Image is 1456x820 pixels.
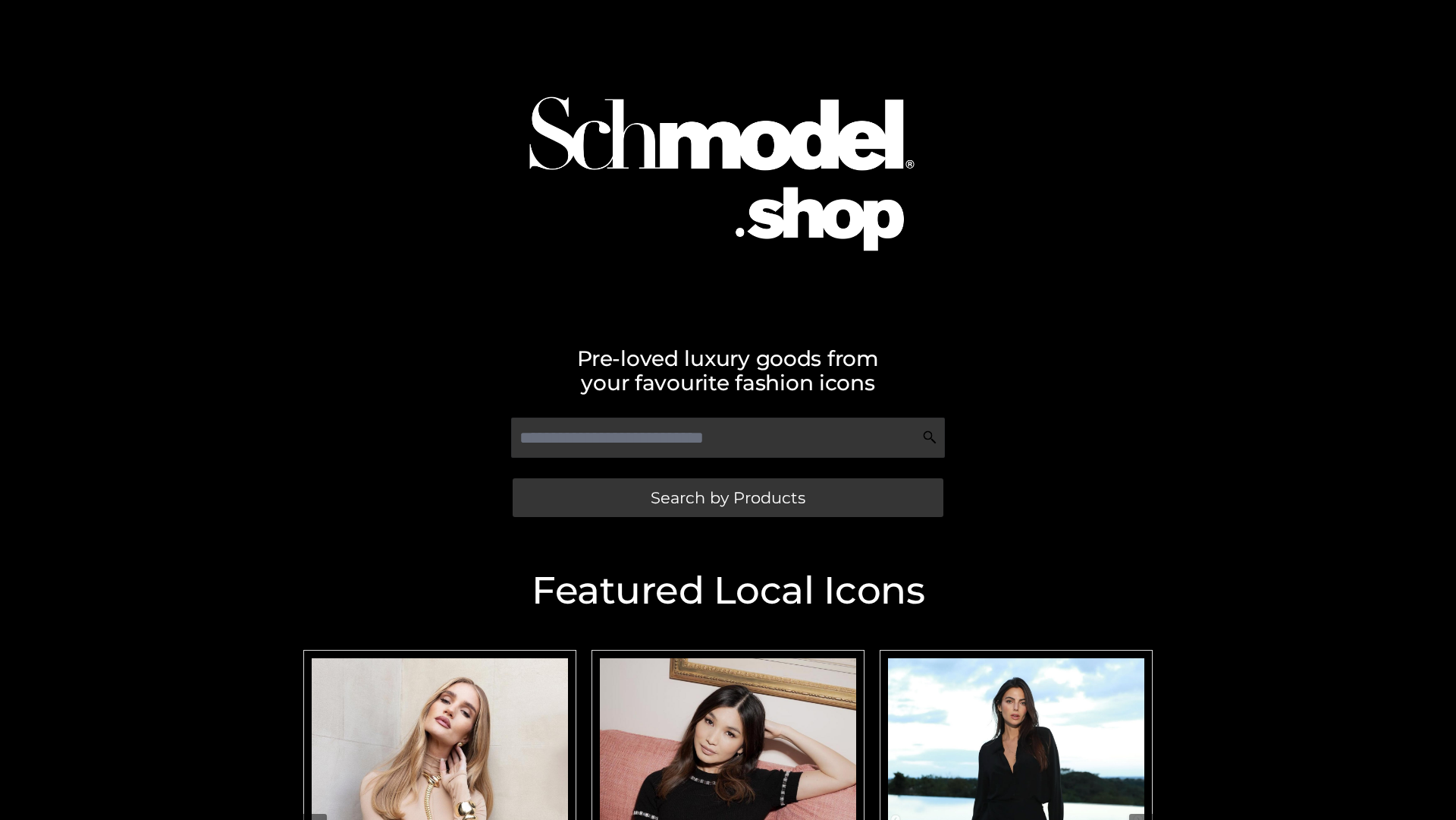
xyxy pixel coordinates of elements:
h2: Pre-loved luxury goods from your favourite fashion icons [296,346,1160,395]
span: Search by Products [651,490,805,506]
h2: Featured Local Icons​ [296,572,1160,610]
a: Search by Products [513,478,943,517]
img: Search Icon [922,430,937,445]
